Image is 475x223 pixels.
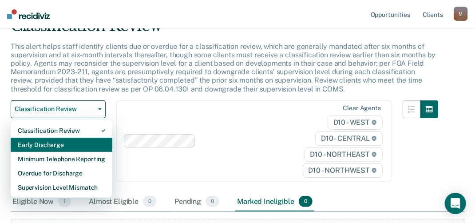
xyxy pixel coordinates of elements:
[11,192,73,212] div: Eligible Now1
[303,163,383,178] span: D10 - NORTHWEST
[11,100,106,118] button: Classification Review
[299,196,313,207] span: 0
[315,131,383,146] span: D10 - CENTRAL
[11,17,438,42] div: Classification Review
[18,123,105,138] div: Classification Review
[206,196,219,207] span: 0
[58,196,71,207] span: 1
[445,193,466,214] div: Open Intercom Messenger
[328,115,383,130] span: D10 - WEST
[18,166,105,180] div: Overdue for Discharge
[15,105,95,113] span: Classification Review
[18,138,105,152] div: Early Discharge
[305,147,383,162] span: D10 - NORTHEAST
[18,152,105,166] div: Minimum Telephone Reporting
[18,180,105,195] div: Supervision Level Mismatch
[454,7,468,21] button: M
[7,9,50,19] img: Recidiviz
[143,196,157,207] span: 0
[235,192,314,212] div: Marked Ineligible0
[11,42,436,93] p: This alert helps staff identify clients due or overdue for a classification review, which are gen...
[343,104,381,112] div: Clear agents
[87,192,158,212] div: Almost Eligible0
[173,192,221,212] div: Pending0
